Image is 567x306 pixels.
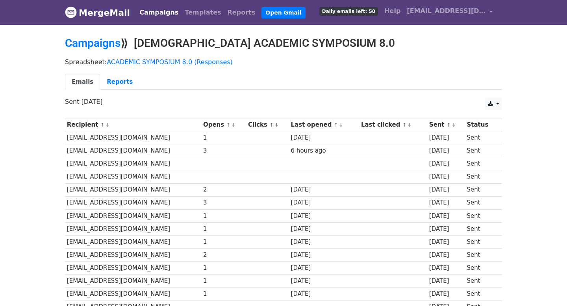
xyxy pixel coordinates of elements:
[203,212,244,221] div: 1
[407,6,485,16] span: [EMAIL_ADDRESS][DOMAIN_NAME]
[100,74,139,90] a: Reports
[65,275,201,288] td: [EMAIL_ADDRESS][DOMAIN_NAME]
[107,58,233,66] a: ACADEMIC SYMPOSIUM 8.0 (Responses)
[359,118,427,131] th: Last clicked
[465,209,497,222] td: Sent
[65,196,201,209] td: [EMAIL_ADDRESS][DOMAIN_NAME]
[105,122,109,128] a: ↓
[452,122,456,128] a: ↓
[65,98,502,106] p: Sent [DATE]
[465,275,497,288] td: Sent
[465,170,497,183] td: Sent
[65,288,201,300] td: [EMAIL_ADDRESS][DOMAIN_NAME]
[289,118,359,131] th: Last opened
[246,118,289,131] th: Clicks
[465,235,497,248] td: Sent
[65,131,201,144] td: [EMAIL_ADDRESS][DOMAIN_NAME]
[291,146,358,155] div: 6 hours ago
[291,133,358,142] div: [DATE]
[224,5,259,20] a: Reports
[429,289,463,299] div: [DATE]
[402,122,407,128] a: ↑
[291,225,358,234] div: [DATE]
[203,133,244,142] div: 1
[203,185,244,194] div: 2
[291,185,358,194] div: [DATE]
[429,185,463,194] div: [DATE]
[65,209,201,222] td: [EMAIL_ADDRESS][DOMAIN_NAME]
[465,131,497,144] td: Sent
[203,289,244,299] div: 1
[334,122,338,128] a: ↑
[182,5,224,20] a: Templates
[465,118,497,131] th: Status
[291,289,358,299] div: [DATE]
[65,6,77,18] img: MergeMail logo
[269,122,274,128] a: ↑
[465,144,497,157] td: Sent
[100,122,105,128] a: ↑
[465,288,497,300] td: Sent
[429,277,463,286] div: [DATE]
[429,172,463,181] div: [DATE]
[319,7,378,16] span: Daily emails left: 50
[261,7,305,18] a: Open Gmail
[465,222,497,235] td: Sent
[65,222,201,235] td: [EMAIL_ADDRESS][DOMAIN_NAME]
[65,157,201,170] td: [EMAIL_ADDRESS][DOMAIN_NAME]
[226,122,230,128] a: ↑
[465,262,497,275] td: Sent
[65,144,201,157] td: [EMAIL_ADDRESS][DOMAIN_NAME]
[65,249,201,262] td: [EMAIL_ADDRESS][DOMAIN_NAME]
[65,37,502,50] h2: ⟫ [DEMOGRAPHIC_DATA] ACADEMIC SYMPOSIUM 8.0
[404,3,496,22] a: [EMAIL_ADDRESS][DOMAIN_NAME]
[201,118,246,131] th: Opens
[291,251,358,260] div: [DATE]
[65,170,201,183] td: [EMAIL_ADDRESS][DOMAIN_NAME]
[291,238,358,247] div: [DATE]
[203,146,244,155] div: 3
[465,196,497,209] td: Sent
[429,133,463,142] div: [DATE]
[274,122,279,128] a: ↓
[65,118,201,131] th: Recipient
[407,122,411,128] a: ↓
[429,264,463,273] div: [DATE]
[429,146,463,155] div: [DATE]
[65,235,201,248] td: [EMAIL_ADDRESS][DOMAIN_NAME]
[429,251,463,260] div: [DATE]
[65,58,502,66] p: Spreadsheet:
[65,37,120,50] a: Campaigns
[203,264,244,273] div: 1
[65,74,100,90] a: Emails
[429,238,463,247] div: [DATE]
[465,249,497,262] td: Sent
[65,183,201,196] td: [EMAIL_ADDRESS][DOMAIN_NAME]
[203,251,244,260] div: 2
[429,198,463,207] div: [DATE]
[291,264,358,273] div: [DATE]
[136,5,182,20] a: Campaigns
[429,159,463,168] div: [DATE]
[203,277,244,286] div: 1
[291,212,358,221] div: [DATE]
[231,122,235,128] a: ↓
[427,118,465,131] th: Sent
[203,238,244,247] div: 1
[203,198,244,207] div: 3
[381,3,404,19] a: Help
[429,225,463,234] div: [DATE]
[429,212,463,221] div: [DATE]
[447,122,451,128] a: ↑
[339,122,343,128] a: ↓
[291,277,358,286] div: [DATE]
[465,183,497,196] td: Sent
[65,262,201,275] td: [EMAIL_ADDRESS][DOMAIN_NAME]
[316,3,381,19] a: Daily emails left: 50
[203,225,244,234] div: 1
[65,4,130,21] a: MergeMail
[465,157,497,170] td: Sent
[291,198,358,207] div: [DATE]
